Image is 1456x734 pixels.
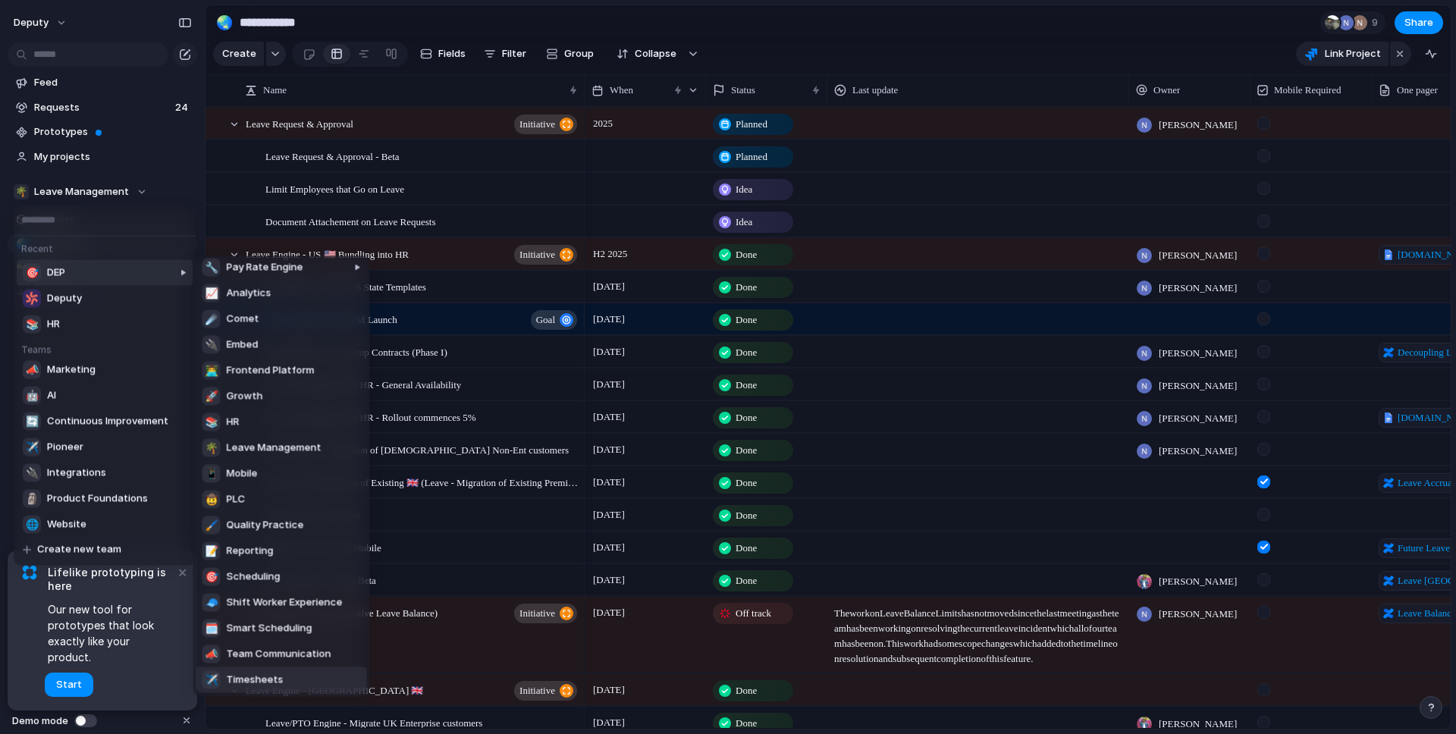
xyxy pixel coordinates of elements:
[227,363,315,378] span: Frontend Platform
[23,387,41,405] div: 🤖
[227,389,263,404] span: Growth
[47,362,96,378] span: Marketing
[23,361,41,379] div: 📣
[202,310,221,328] div: ☄️
[47,414,168,429] span: Continuous Improvement
[202,387,221,406] div: 🚀
[47,517,86,532] span: Website
[202,645,221,663] div: 📣
[47,388,56,403] span: AI
[202,620,221,638] div: 🗓️
[202,362,221,380] div: 👨‍💻
[47,491,148,507] span: Product Foundations
[227,569,281,585] span: Scheduling
[47,466,106,481] span: Integrations
[227,518,304,533] span: Quality Practice
[23,264,41,282] div: 🎯
[202,259,221,277] div: 🔧
[227,312,259,327] span: Comet
[202,516,221,535] div: 🖌️
[227,441,322,456] span: Leave Management
[23,315,41,334] div: 📚
[202,284,221,303] div: 📈
[47,291,82,306] span: Deputy
[23,412,41,431] div: 🔄
[202,568,221,586] div: 🎯
[23,438,41,456] div: ✈️
[227,415,240,430] span: HR
[202,491,221,509] div: 🤠
[23,464,41,482] div: 🔌
[227,260,303,275] span: Pay Rate Engine
[202,542,221,560] div: 📝
[202,465,221,483] div: 📱
[227,286,271,301] span: Analytics
[17,237,197,256] h5: Recent
[47,317,60,332] span: HR
[202,439,221,457] div: 🌴
[202,594,221,612] div: 🧢
[227,466,258,481] span: Mobile
[23,490,41,508] div: 🗿
[227,673,284,688] span: Timesheets
[202,671,221,689] div: ✈️
[227,595,343,610] span: Shift Worker Experience
[47,265,65,281] span: DEP
[37,542,121,557] span: Create new team
[227,492,246,507] span: PLC
[227,647,331,662] span: Team Communication
[227,621,312,636] span: Smart Scheduling
[23,516,41,534] div: 🌐
[227,544,274,559] span: Reporting
[227,337,259,353] span: Embed
[202,413,221,431] div: 📚
[202,336,221,354] div: 🔌
[17,337,197,357] h5: Teams
[47,440,83,455] span: Pioneer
